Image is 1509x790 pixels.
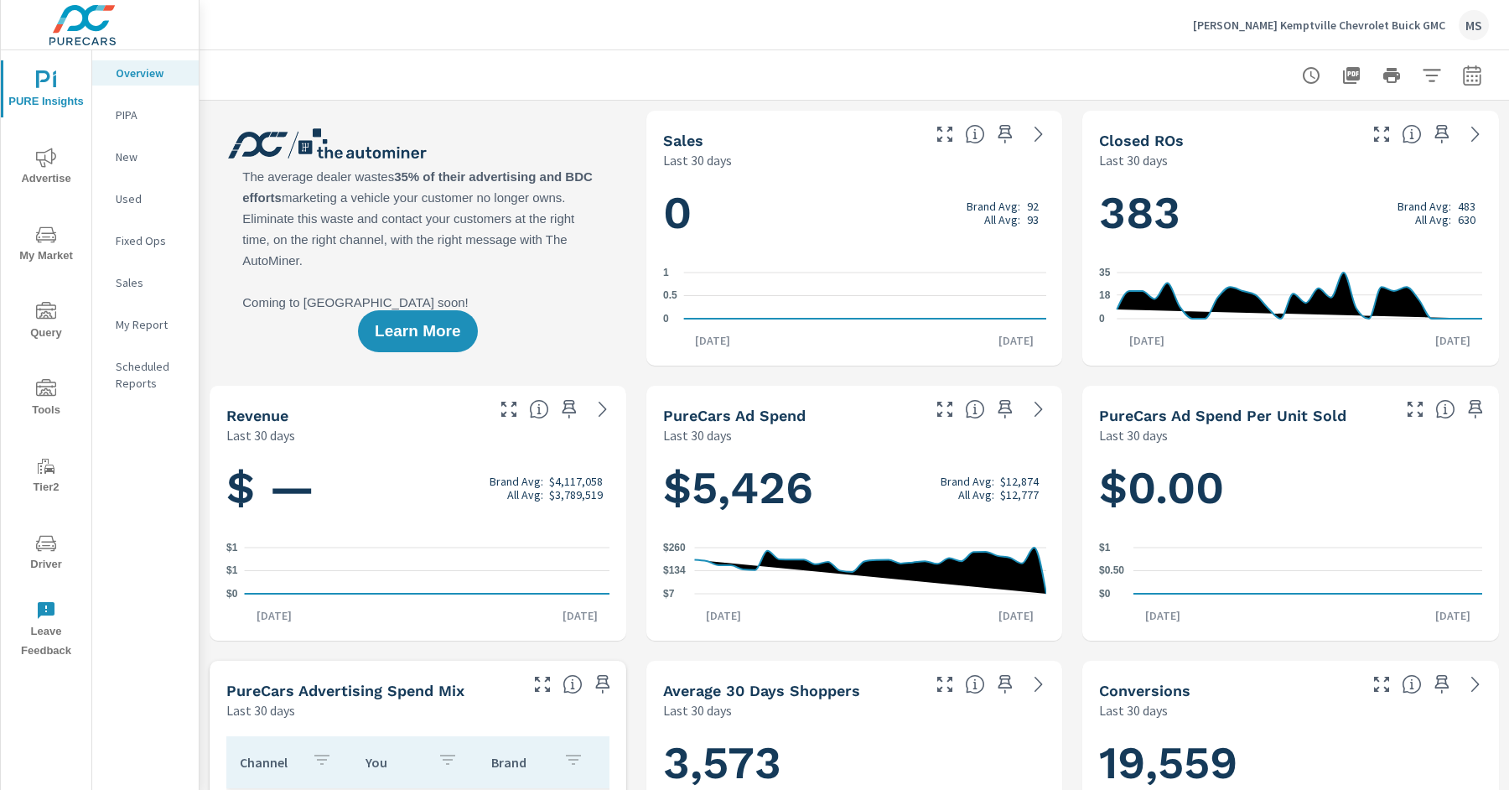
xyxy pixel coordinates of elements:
[992,671,1019,698] span: Save this to your personalized report
[1099,588,1111,600] text: $0
[549,475,603,488] p: $4,117,058
[663,682,860,699] h5: Average 30 Days Shoppers
[663,407,806,424] h5: PureCars Ad Spend
[663,150,732,170] p: Last 30 days
[694,607,753,624] p: [DATE]
[1099,267,1111,278] text: 35
[1027,200,1039,213] p: 92
[965,399,985,419] span: Total cost of media for all PureCars channels for the selected dealership group over the selected...
[1099,407,1346,424] h5: PureCars Ad Spend Per Unit Sold
[116,274,185,291] p: Sales
[6,148,86,189] span: Advertise
[1423,332,1482,349] p: [DATE]
[931,396,958,423] button: Make Fullscreen
[226,425,295,445] p: Last 30 days
[1429,121,1455,148] span: Save this to your personalized report
[1099,185,1482,242] h1: 383
[1398,200,1451,213] p: Brand Avg:
[1402,124,1422,144] span: Number of Repair Orders Closed by the selected dealership group over the selected time range. [So...
[92,102,199,127] div: PIPA
[495,396,522,423] button: Make Fullscreen
[1027,213,1039,226] p: 93
[1099,460,1482,517] h1: $0.00
[116,232,185,249] p: Fixed Ops
[6,600,86,661] span: Leave Feedback
[1462,396,1489,423] span: Save this to your personalized report
[931,121,958,148] button: Make Fullscreen
[529,399,549,419] span: Total sales revenue over the selected date range. [Source: This data is sourced from the dealer’s...
[6,70,86,112] span: PURE Insights
[1458,200,1475,213] p: 483
[987,607,1045,624] p: [DATE]
[226,542,238,554] text: $1
[589,396,616,423] a: See more details in report
[663,132,703,149] h5: Sales
[491,754,550,771] p: Brand
[1099,565,1124,577] text: $0.50
[1462,671,1489,698] a: See more details in report
[1423,607,1482,624] p: [DATE]
[1429,671,1455,698] span: Save this to your personalized report
[1099,289,1111,301] text: 18
[1415,59,1449,92] button: Apply Filters
[6,379,86,420] span: Tools
[1402,396,1429,423] button: Make Fullscreen
[1458,213,1475,226] p: 630
[663,425,732,445] p: Last 30 days
[663,460,1046,517] h1: $5,426
[965,124,985,144] span: Number of vehicles sold by the dealership over the selected date range. [Source: This data is sou...
[1025,121,1052,148] a: See more details in report
[1099,150,1168,170] p: Last 30 days
[1099,425,1168,445] p: Last 30 days
[1368,121,1395,148] button: Make Fullscreen
[92,270,199,295] div: Sales
[116,148,185,165] p: New
[1099,542,1111,554] text: $1
[663,700,732,720] p: Last 30 days
[965,674,985,694] span: A rolling 30 day total of daily Shoppers on the dealership website, averaged over the selected da...
[1455,59,1489,92] button: Select Date Range
[1415,213,1451,226] p: All Avg:
[551,607,609,624] p: [DATE]
[116,316,185,333] p: My Report
[240,754,298,771] p: Channel
[992,121,1019,148] span: Save this to your personalized report
[1025,671,1052,698] a: See more details in report
[92,354,199,396] div: Scheduled Reports
[1099,682,1190,699] h5: Conversions
[226,460,609,517] h1: $ —
[1117,332,1176,349] p: [DATE]
[1375,59,1408,92] button: Print Report
[663,564,686,576] text: $134
[931,671,958,698] button: Make Fullscreen
[941,475,994,488] p: Brand Avg:
[589,671,616,698] span: Save this to your personalized report
[1000,475,1039,488] p: $12,874
[92,144,199,169] div: New
[6,533,86,574] span: Driver
[1459,10,1489,40] div: MS
[6,225,86,266] span: My Market
[226,407,288,424] h5: Revenue
[1,50,91,668] div: nav menu
[1133,607,1192,624] p: [DATE]
[116,107,185,123] p: PIPA
[967,200,1020,213] p: Brand Avg:
[358,310,477,352] button: Learn More
[226,565,238,577] text: $1
[1099,700,1168,720] p: Last 30 days
[663,313,669,325] text: 0
[6,302,86,343] span: Query
[529,671,556,698] button: Make Fullscreen
[663,267,669,278] text: 1
[1368,671,1395,698] button: Make Fullscreen
[116,358,185,392] p: Scheduled Reports
[92,186,199,211] div: Used
[226,588,238,600] text: $0
[556,396,583,423] span: Save this to your personalized report
[6,456,86,497] span: Tier2
[92,60,199,86] div: Overview
[1193,18,1445,33] p: [PERSON_NAME] Kemptville Chevrolet Buick GMC
[116,65,185,81] p: Overview
[1025,396,1052,423] a: See more details in report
